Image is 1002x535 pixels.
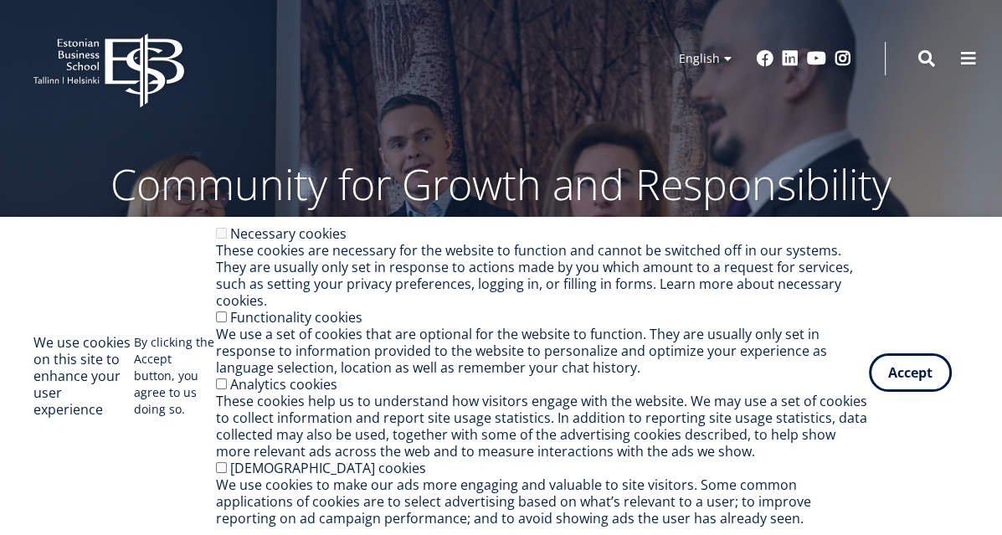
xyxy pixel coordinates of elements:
[216,326,869,376] div: We use a set of cookies that are optional for the website to function. They are usually only set ...
[216,393,869,460] div: These cookies help us to understand how visitors engage with the website. We may use a set of coo...
[230,459,426,477] label: [DEMOGRAPHIC_DATA] cookies
[58,159,945,209] p: Community for Growth and Responsibility
[230,308,362,327] label: Functionality cookies
[782,50,799,67] a: Linkedin
[757,50,773,67] a: Facebook
[807,50,826,67] a: Youtube
[33,334,134,418] h2: We use cookies on this site to enhance your user experience
[230,224,347,243] label: Necessary cookies
[216,242,869,309] div: These cookies are necessary for the website to function and cannot be switched off in our systems...
[216,476,869,527] div: We use cookies to make our ads more engaging and valuable to site visitors. Some common applicati...
[869,353,952,392] button: Accept
[134,334,216,418] p: By clicking the Accept button, you agree to us doing so.
[230,375,337,394] label: Analytics cookies
[835,50,851,67] a: Instagram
